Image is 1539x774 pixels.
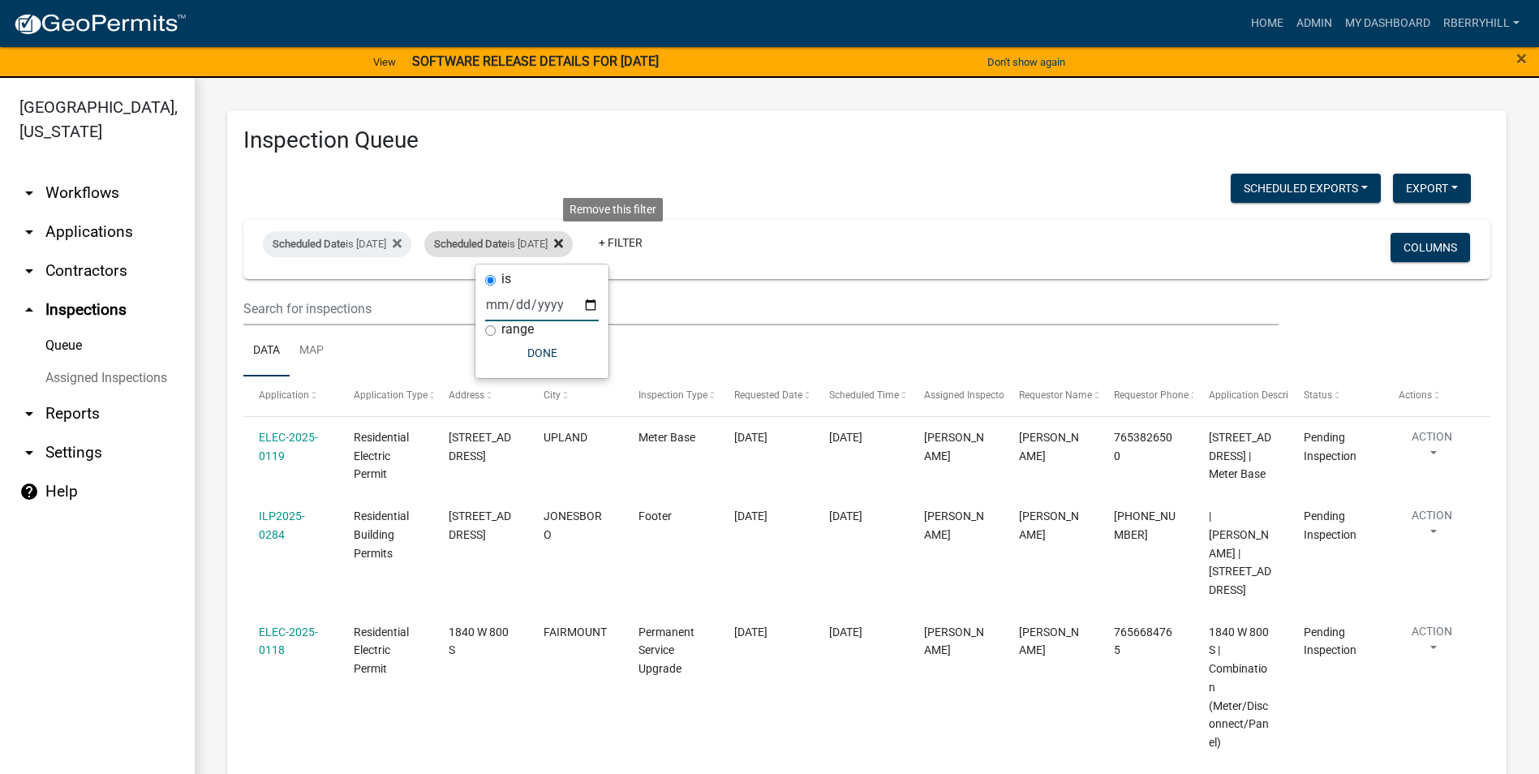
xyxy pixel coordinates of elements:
[354,431,409,481] span: Residential Electric Permit
[638,431,695,444] span: Meter Base
[1019,626,1079,657] span: Randy Berryhill
[354,389,428,401] span: Application Type
[1098,376,1193,415] datatable-header-cell: Requestor Phone
[1288,376,1383,415] datatable-header-cell: Status
[19,183,39,203] i: arrow_drop_down
[434,238,507,250] span: Scheduled Date
[1004,376,1098,415] datatable-header-cell: Requestor Name
[1304,510,1356,541] span: Pending Inspection
[1437,8,1526,39] a: rberryhill
[1019,510,1079,541] span: John Ogden
[1193,376,1288,415] datatable-header-cell: Application Description
[1209,431,1271,481] span: 2382 S 8TH ST | Meter Base
[1516,47,1527,70] span: ×
[924,389,1008,401] span: Assigned Inspector
[19,482,39,501] i: help
[1399,507,1465,548] button: Action
[734,626,767,639] span: 10/03/2025
[259,431,318,462] a: ELEC-2025-0119
[734,510,767,522] span: 10/07/2025
[259,510,305,541] a: ILP2025-0284
[290,325,333,377] a: Map
[829,428,893,447] div: [DATE]
[19,261,39,281] i: arrow_drop_down
[924,626,984,657] span: Randy Berryhill
[1245,8,1290,39] a: Home
[563,198,663,221] div: Remove this filter
[19,404,39,424] i: arrow_drop_down
[1393,174,1471,203] button: Export
[1399,428,1465,469] button: Action
[243,325,290,377] a: Data
[1209,510,1271,596] span: | OGDEN, JOHN H | 224 E 8TH ST
[1019,431,1079,462] span: Levi Biggs
[1516,49,1527,68] button: Close
[243,376,338,415] datatable-header-cell: Application
[501,323,534,336] label: range
[1399,623,1465,664] button: Action
[367,49,402,75] a: View
[908,376,1003,415] datatable-header-cell: Assigned Inspector
[273,238,346,250] span: Scheduled Date
[1290,8,1339,39] a: Admin
[1019,389,1092,401] span: Requestor Name
[501,273,511,286] label: is
[259,389,309,401] span: Application
[1304,389,1332,401] span: Status
[354,510,409,560] span: Residential Building Permits
[412,54,659,69] strong: SOFTWARE RELEASE DETAILS FOR [DATE]
[1114,389,1189,401] span: Requestor Phone
[544,431,587,444] span: UPLAND
[981,49,1072,75] button: Don't show again
[424,231,573,257] div: is [DATE]
[924,431,984,462] span: Randy Berryhill
[638,510,672,522] span: Footer
[1209,626,1269,750] span: 1840 W 800 S | Combination (Meter/Disconnect/Panel)
[544,389,561,401] span: City
[1304,431,1356,462] span: Pending Inspection
[1209,389,1311,401] span: Application Description
[1304,626,1356,657] span: Pending Inspection
[449,431,511,462] span: 2382 S 8TH ST
[259,626,318,657] a: ELEC-2025-0118
[1114,510,1176,541] span: 765-661-3022
[623,376,718,415] datatable-header-cell: Inspection Type
[263,231,411,257] div: is [DATE]
[718,376,813,415] datatable-header-cell: Requested Date
[638,626,694,676] span: Permanent Service Upgrade
[924,510,984,541] span: Randy Berryhill
[1114,431,1172,462] span: 7653826500
[638,389,707,401] span: Inspection Type
[528,376,623,415] datatable-header-cell: City
[19,443,39,462] i: arrow_drop_down
[1399,389,1432,401] span: Actions
[734,389,802,401] span: Requested Date
[734,431,767,444] span: 10/08/2025
[829,623,893,642] div: [DATE]
[1391,233,1470,262] button: Columns
[449,510,511,541] span: 224 E 8TH ST
[544,510,602,541] span: JONESBORO
[1231,174,1381,203] button: Scheduled Exports
[19,222,39,242] i: arrow_drop_down
[1114,626,1172,657] span: 7656684765
[449,626,509,657] span: 1840 W 800 S
[19,300,39,320] i: arrow_drop_up
[485,338,599,368] button: Done
[433,376,528,415] datatable-header-cell: Address
[243,292,1279,325] input: Search for inspections
[544,626,607,639] span: FAIRMOUNT
[586,228,656,257] a: + Filter
[338,376,433,415] datatable-header-cell: Application Type
[1339,8,1437,39] a: My Dashboard
[243,127,1490,154] h3: Inspection Queue
[829,507,893,526] div: [DATE]
[449,389,484,401] span: Address
[354,626,409,676] span: Residential Electric Permit
[1383,376,1478,415] datatable-header-cell: Actions
[829,389,899,401] span: Scheduled Time
[813,376,908,415] datatable-header-cell: Scheduled Time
